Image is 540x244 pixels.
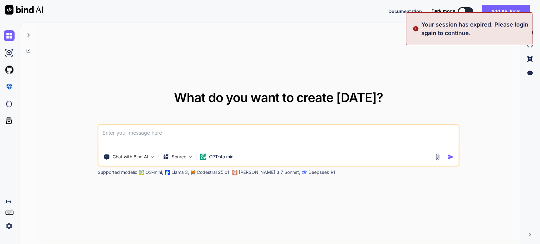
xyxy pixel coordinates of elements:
button: Add API Keys [482,5,530,17]
img: Llama2 [165,170,170,175]
img: icon [447,154,454,160]
img: attachment [434,153,441,161]
span: Dark mode [431,8,455,14]
img: GPT-4 [139,170,144,175]
img: premium [4,82,15,92]
p: Source [172,154,186,160]
img: Pick Tools [150,154,156,160]
img: Pick Models [188,154,194,160]
img: Mistral-AI [191,170,196,174]
img: claude [233,170,238,175]
span: Documentation [388,9,422,14]
img: settings [4,221,15,231]
p: Deepseek R1 [308,169,335,175]
img: Bind AI [5,5,43,15]
img: claude [302,170,307,175]
img: darkCloudIdeIcon [4,99,15,109]
p: GPT-4o min.. [209,154,236,160]
p: O3-mini, [146,169,163,175]
img: GPT-4o mini [200,154,207,160]
p: Codestral 25.01, [197,169,231,175]
p: Llama 3, [171,169,189,175]
img: alert [413,20,419,37]
p: Your session has expired. Please login again to continue. [421,20,528,37]
button: Documentation [388,8,422,15]
img: githubLight [4,64,15,75]
img: chat [4,30,15,41]
p: Chat with Bind AI [113,154,148,160]
span: What do you want to create [DATE]? [174,90,383,105]
img: ai-studio [4,47,15,58]
p: Supported models: [98,169,137,175]
p: [PERSON_NAME] 3.7 Sonnet, [239,169,300,175]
